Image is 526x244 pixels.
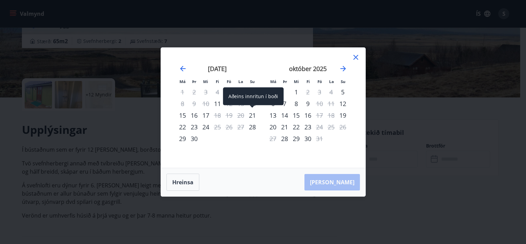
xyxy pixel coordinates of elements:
[314,86,325,98] td: Not available. föstudagur, 3. október 2025
[267,109,279,121] div: 13
[294,79,299,84] small: Mi
[216,79,219,84] small: Fi
[212,121,223,133] td: Not available. fimmtudagur, 25. september 2025
[302,98,314,109] td: Choose fimmtudagur, 9. október 2025 as your check-in date. It’s available.
[250,79,255,84] small: Su
[188,133,200,144] td: Choose þriðjudagur, 30. september 2025 as your check-in date. It’s available.
[314,133,325,144] div: Aðeins útritun í boði
[267,109,279,121] td: Choose mánudagur, 13. október 2025 as your check-in date. It’s available.
[177,121,188,133] div: 22
[302,98,314,109] div: 9
[166,174,199,191] button: Hreinsa
[314,109,325,121] div: Aðeins útritun í boði
[188,86,200,98] td: Not available. þriðjudagur, 2. september 2025
[302,109,314,121] div: 16
[177,109,188,121] div: 15
[200,121,212,133] div: 24
[188,109,200,121] div: 16
[203,79,208,84] small: Mi
[212,109,223,121] div: Aðeins útritun í boði
[169,56,357,160] div: Calendar
[325,109,337,121] td: Not available. laugardagur, 18. október 2025
[317,79,322,84] small: Fö
[200,109,212,121] div: 17
[325,121,337,133] td: Not available. laugardagur, 25. október 2025
[212,121,223,133] div: Aðeins útritun í boði
[302,86,314,98] div: Aðeins útritun í boði
[279,98,290,109] td: Choose þriðjudagur, 7. október 2025 as your check-in date. It’s available.
[208,65,227,73] strong: [DATE]
[247,109,258,121] div: Aðeins innritun í boði
[179,79,186,84] small: Má
[306,79,310,84] small: Fi
[290,121,302,133] td: Choose miðvikudagur, 22. október 2025 as your check-in date. It’s available.
[314,133,325,144] td: Not available. föstudagur, 31. október 2025
[177,98,188,109] td: Not available. mánudagur, 8. september 2025
[267,121,279,133] div: 20
[337,86,349,98] td: Choose sunnudagur, 5. október 2025 as your check-in date. It’s available.
[325,98,337,109] td: Not available. laugardagur, 11. október 2025
[267,133,279,144] td: Not available. mánudagur, 27. október 2025
[290,109,302,121] td: Choose miðvikudagur, 15. október 2025 as your check-in date. It’s available.
[337,109,349,121] td: Choose sunnudagur, 19. október 2025 as your check-in date. It’s available.
[337,121,349,133] td: Not available. sunnudagur, 26. október 2025
[279,109,290,121] td: Choose þriðjudagur, 14. október 2025 as your check-in date. It’s available.
[279,133,290,144] td: Choose þriðjudagur, 28. október 2025 as your check-in date. It’s available.
[270,79,276,84] small: Má
[339,65,347,73] div: Move forward to switch to the next month.
[290,109,302,121] div: 15
[212,98,223,109] td: Choose fimmtudagur, 11. september 2025 as your check-in date. It’s available.
[302,109,314,121] td: Choose fimmtudagur, 16. október 2025 as your check-in date. It’s available.
[247,109,258,121] td: Choose sunnudagur, 21. september 2025 as your check-in date. It’s available.
[177,86,188,98] td: Not available. mánudagur, 1. september 2025
[302,133,314,144] td: Choose fimmtudagur, 30. október 2025 as your check-in date. It’s available.
[212,109,223,121] td: Not available. fimmtudagur, 18. september 2025
[302,86,314,98] td: Not available. fimmtudagur, 2. október 2025
[179,65,187,73] div: Move backward to switch to the previous month.
[188,98,200,109] td: Not available. þriðjudagur, 9. september 2025
[337,98,349,109] div: Aðeins innritun í boði
[314,98,325,109] td: Not available. föstudagur, 10. október 2025
[223,86,235,98] td: Not available. föstudagur, 5. september 2025
[329,79,334,84] small: La
[223,109,235,121] td: Not available. föstudagur, 19. september 2025
[247,121,258,133] div: Aðeins innritun í boði
[247,86,258,98] td: Not available. sunnudagur, 7. september 2025
[290,86,302,98] div: 1
[267,121,279,133] td: Choose mánudagur, 20. október 2025 as your check-in date. It’s available.
[325,86,337,98] td: Not available. laugardagur, 4. október 2025
[188,121,200,133] td: Choose þriðjudagur, 23. september 2025 as your check-in date. It’s available.
[314,121,325,133] td: Not available. föstudagur, 24. október 2025
[177,121,188,133] td: Choose mánudagur, 22. september 2025 as your check-in date. It’s available.
[177,109,188,121] td: Choose mánudagur, 15. september 2025 as your check-in date. It’s available.
[302,121,314,133] div: 23
[188,121,200,133] div: 23
[279,109,290,121] div: 14
[290,86,302,98] td: Choose miðvikudagur, 1. október 2025 as your check-in date. It’s available.
[289,65,327,73] strong: október 2025
[223,121,235,133] td: Not available. föstudagur, 26. september 2025
[279,121,290,133] td: Choose þriðjudagur, 21. október 2025 as your check-in date. It’s available.
[341,79,346,84] small: Su
[337,109,349,121] div: Aðeins innritun í boði
[283,79,287,84] small: Þr
[188,133,200,144] div: 30
[238,79,243,84] small: La
[302,121,314,133] td: Choose fimmtudagur, 23. október 2025 as your check-in date. It’s available.
[314,109,325,121] td: Not available. föstudagur, 17. október 2025
[247,121,258,133] td: Choose sunnudagur, 28. september 2025 as your check-in date. It’s available.
[200,86,212,98] td: Not available. miðvikudagur, 3. september 2025
[337,98,349,109] td: Choose sunnudagur, 12. október 2025 as your check-in date. It’s available.
[188,109,200,121] td: Choose þriðjudagur, 16. september 2025 as your check-in date. It’s available.
[177,133,188,144] td: Choose mánudagur, 29. september 2025 as your check-in date. It’s available.
[279,98,290,109] div: 7
[290,121,302,133] div: 22
[290,98,302,109] div: 8
[337,86,349,98] div: Aðeins innritun í boði
[227,79,231,84] small: Fö
[235,109,247,121] td: Not available. laugardagur, 20. september 2025
[200,98,212,109] td: Not available. miðvikudagur, 10. september 2025
[290,133,302,144] div: 29
[177,133,188,144] div: 29
[290,98,302,109] td: Choose miðvikudagur, 8. október 2025 as your check-in date. It’s available.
